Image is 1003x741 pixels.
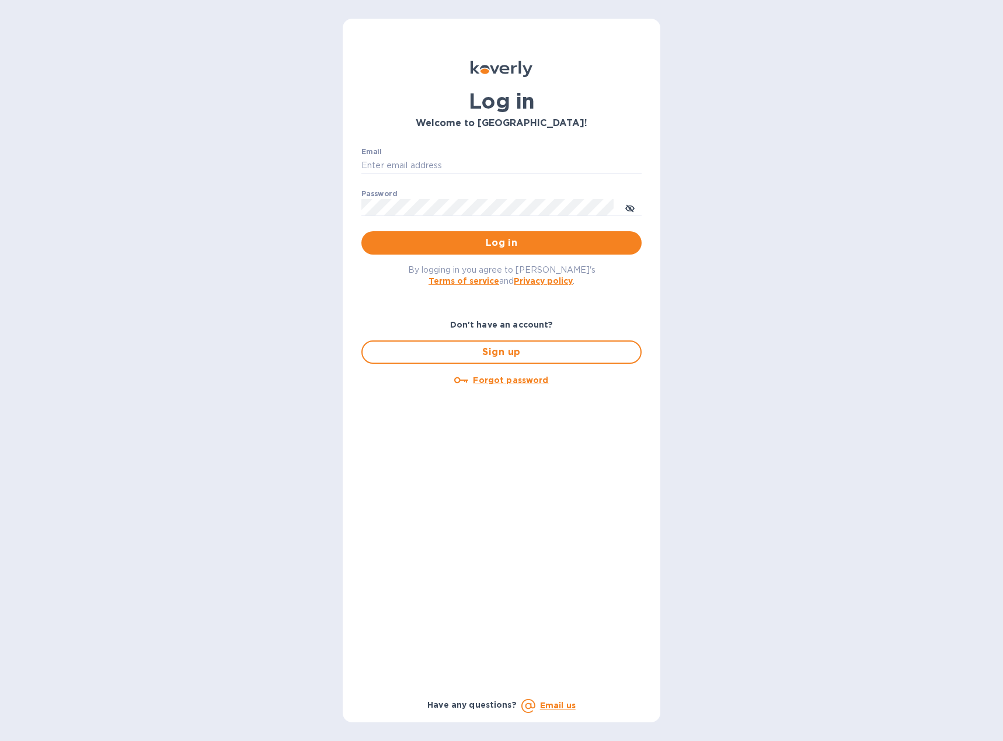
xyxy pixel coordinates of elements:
button: Sign up [361,340,642,364]
a: Email us [540,701,576,710]
a: Privacy policy [514,276,573,286]
span: Log in [371,236,632,250]
a: Terms of service [429,276,499,286]
b: Don't have an account? [450,320,553,329]
span: Sign up [372,345,631,359]
h1: Log in [361,89,642,113]
span: By logging in you agree to [PERSON_NAME]'s and . [408,265,595,286]
label: Email [361,148,382,155]
button: toggle password visibility [618,196,642,219]
u: Forgot password [473,375,548,385]
img: Koverly [471,61,532,77]
label: Password [361,190,397,197]
h3: Welcome to [GEOGRAPHIC_DATA]! [361,118,642,129]
input: Enter email address [361,157,642,175]
button: Log in [361,231,642,255]
b: Have any questions? [427,700,517,709]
